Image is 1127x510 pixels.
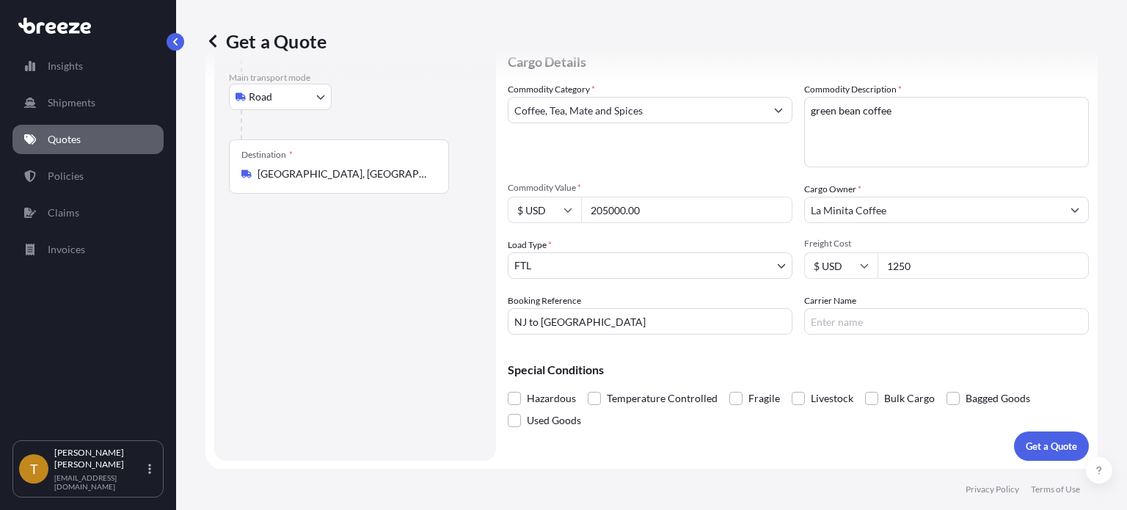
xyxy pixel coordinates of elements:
[249,90,272,104] span: Road
[508,364,1089,376] p: Special Conditions
[966,484,1019,495] a: Privacy Policy
[205,29,327,53] p: Get a Quote
[1062,197,1088,223] button: Show suggestions
[811,387,853,409] span: Livestock
[229,84,332,110] button: Select transport
[1014,431,1089,461] button: Get a Quote
[241,149,293,161] div: Destination
[12,235,164,264] a: Invoices
[508,238,552,252] span: Load Type
[12,51,164,81] a: Insights
[508,182,792,194] span: Commodity Value
[804,308,1089,335] input: Enter name
[514,258,531,273] span: FTL
[878,252,1089,279] input: Enter amount
[966,387,1030,409] span: Bagged Goods
[48,169,84,183] p: Policies
[1026,439,1077,453] p: Get a Quote
[508,294,581,308] label: Booking Reference
[581,197,792,223] input: Type amount
[48,242,85,257] p: Invoices
[765,97,792,123] button: Show suggestions
[804,82,902,97] label: Commodity Description
[805,197,1062,223] input: Full name
[508,82,595,97] label: Commodity Category
[508,308,792,335] input: Your internal reference
[48,132,81,147] p: Quotes
[12,161,164,191] a: Policies
[30,462,38,476] span: T
[804,294,856,308] label: Carrier Name
[508,252,792,279] button: FTL
[804,238,1089,249] span: Freight Cost
[12,88,164,117] a: Shipments
[527,409,581,431] span: Used Goods
[54,473,145,491] p: [EMAIL_ADDRESS][DOMAIN_NAME]
[48,59,83,73] p: Insights
[607,387,718,409] span: Temperature Controlled
[884,387,935,409] span: Bulk Cargo
[1031,484,1080,495] a: Terms of Use
[804,182,861,197] label: Cargo Owner
[54,447,145,470] p: [PERSON_NAME] [PERSON_NAME]
[48,95,95,110] p: Shipments
[12,125,164,154] a: Quotes
[258,167,431,181] input: Destination
[527,387,576,409] span: Hazardous
[12,198,164,227] a: Claims
[508,97,765,123] input: Select a commodity type
[748,387,780,409] span: Fragile
[48,205,79,220] p: Claims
